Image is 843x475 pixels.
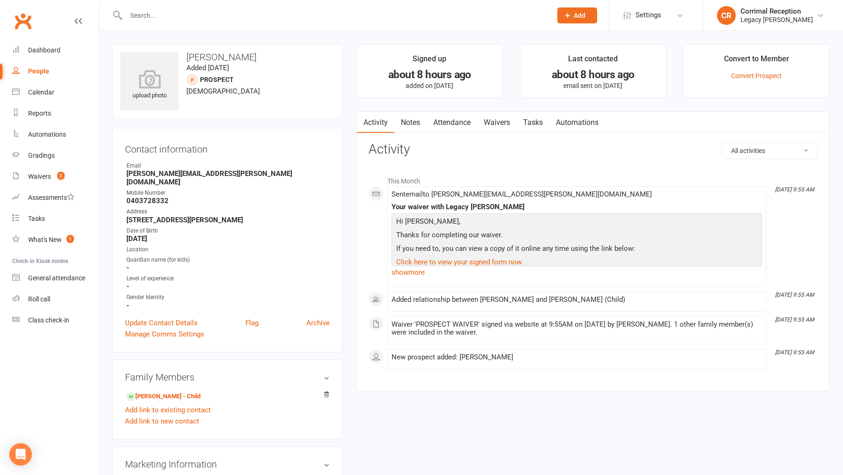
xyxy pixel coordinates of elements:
strong: - [126,282,330,291]
h3: Marketing Information [125,459,330,469]
div: about 8 hours ago [365,70,495,80]
div: Added relationship between [PERSON_NAME] and [PERSON_NAME] (Child) [392,296,762,304]
span: 2 [57,172,65,180]
span: Sent email to [PERSON_NAME][EMAIL_ADDRESS][PERSON_NAME][DOMAIN_NAME] [392,190,652,198]
div: Your waiver with Legacy [PERSON_NAME] [392,203,762,211]
strong: - [126,301,330,310]
a: Waivers 2 [12,166,99,187]
div: Assessments [28,194,74,201]
strong: 0403728332 [126,197,330,205]
a: Manage Comms Settings [125,329,204,340]
h3: Contact information [125,140,330,154]
div: Address [126,207,330,216]
i: [DATE] 9:55 AM [775,316,814,323]
a: Convert Prospect [731,72,782,80]
span: Settings [636,5,661,26]
span: [DEMOGRAPHIC_DATA] [186,87,260,95]
p: If you need to, you can view a copy of it online any time using the link below: [394,243,760,256]
div: Waiver 'PROSPECT WAIVER' signed via website at 9:55AM on [DATE] by [PERSON_NAME]. 1 other family ... [392,321,762,336]
div: Gender Identity [126,293,330,302]
div: Last contacted [568,53,618,70]
p: email sent on [DATE] [529,82,658,89]
div: Signed up [413,53,446,70]
a: Automations [549,112,605,133]
li: This Month [369,171,818,186]
div: Waivers [28,173,51,180]
a: Attendance [427,112,477,133]
div: upload photo [120,70,179,101]
p: Thanks for completing our waiver. [394,229,760,243]
a: Gradings [12,145,99,166]
div: Date of Birth [126,227,330,235]
div: Mobile Number [126,189,330,197]
strong: [STREET_ADDRESS][PERSON_NAME] [126,216,330,224]
div: What's New [28,236,62,243]
h3: [PERSON_NAME] [120,52,334,62]
div: CR [717,6,736,25]
time: Added [DATE] [186,64,229,72]
strong: [DATE] [126,234,330,243]
i: [DATE] 9:55 AM [775,349,814,356]
div: Level of experience [126,274,330,283]
a: Tasks [517,112,549,133]
i: [DATE] 9:55 AM [775,186,814,193]
a: Clubworx [11,9,35,33]
h3: Activity [369,142,818,157]
strong: - [126,263,330,272]
div: about 8 hours ago [529,70,658,80]
a: show more [392,266,762,279]
p: added on [DATE] [365,82,495,89]
input: Search... [123,9,545,22]
div: Location [126,245,330,254]
div: Reports [28,110,51,117]
p: Hi [PERSON_NAME], [394,216,760,229]
div: Convert to Member [724,53,789,70]
a: Add link to existing contact [125,404,211,416]
div: People [28,67,49,75]
div: Gradings [28,152,55,159]
a: Activity [357,112,394,133]
a: Update Contact Details [125,317,198,329]
div: Email [126,161,330,170]
div: Open Intercom Messenger [9,443,32,466]
a: Assessments [12,187,99,208]
div: Dashboard [28,46,60,54]
div: New prospect added: [PERSON_NAME] [392,353,762,361]
a: Reports [12,103,99,124]
strong: [PERSON_NAME][EMAIL_ADDRESS][PERSON_NAME][DOMAIN_NAME] [126,169,330,186]
a: Notes [394,112,427,133]
div: Guardian name (for kids) [126,256,330,264]
div: Automations [28,131,66,138]
div: Corrimal Reception [740,7,813,15]
div: Roll call [28,295,50,303]
span: Add [574,12,585,19]
a: Tasks [12,208,99,229]
a: Flag [245,317,259,329]
div: Calendar [28,88,54,96]
h3: Family Members [125,372,330,382]
a: Roll call [12,289,99,310]
a: Waivers [477,112,517,133]
a: Archive [306,317,330,329]
a: What's New1 [12,229,99,250]
a: General attendance kiosk mode [12,268,99,289]
a: Add link to new contact [125,416,199,427]
snap: prospect [200,76,234,83]
i: [DATE] 9:55 AM [775,292,814,298]
a: Class kiosk mode [12,310,99,331]
div: Tasks [28,215,45,222]
a: Dashboard [12,40,99,61]
a: People [12,61,99,82]
div: Class check-in [28,316,69,324]
div: Legacy [PERSON_NAME] [740,15,813,24]
button: Add [557,7,597,23]
a: Click here to view your signed form now [396,258,522,266]
div: General attendance [28,274,85,282]
a: [PERSON_NAME] - Child [126,392,200,402]
a: Automations [12,124,99,145]
a: Calendar [12,82,99,103]
span: 1 [67,235,74,243]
